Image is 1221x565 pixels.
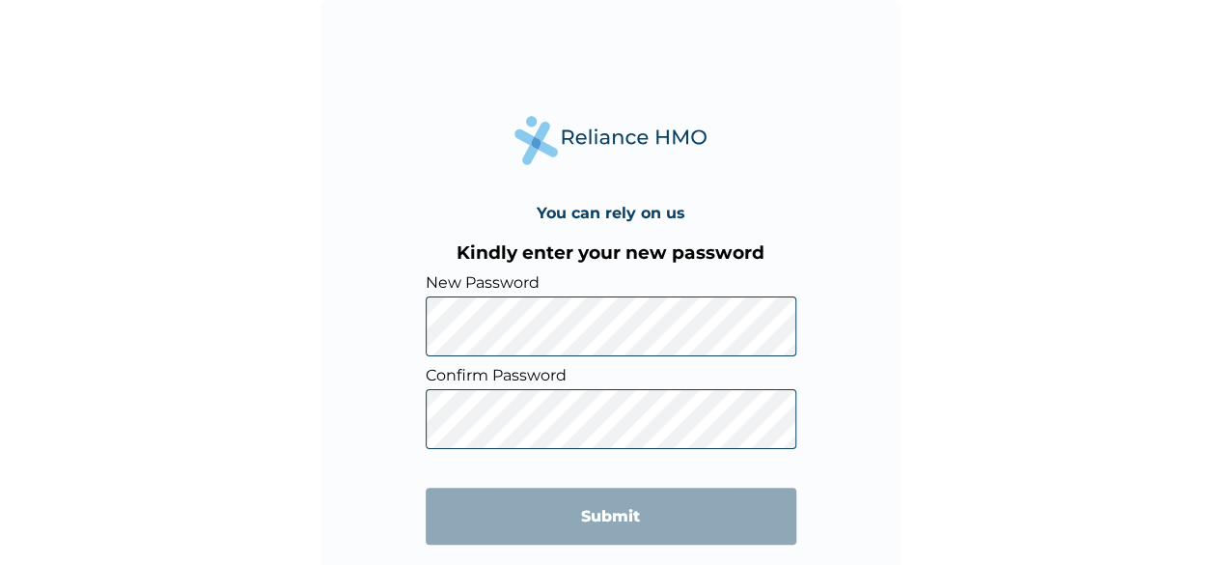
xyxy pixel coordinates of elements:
[426,241,796,264] h3: Kindly enter your new password
[514,116,708,165] img: Reliance Health's Logo
[426,488,796,545] input: Submit
[426,366,796,384] label: Confirm Password
[537,204,685,222] h4: You can rely on us
[426,273,796,292] label: New Password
